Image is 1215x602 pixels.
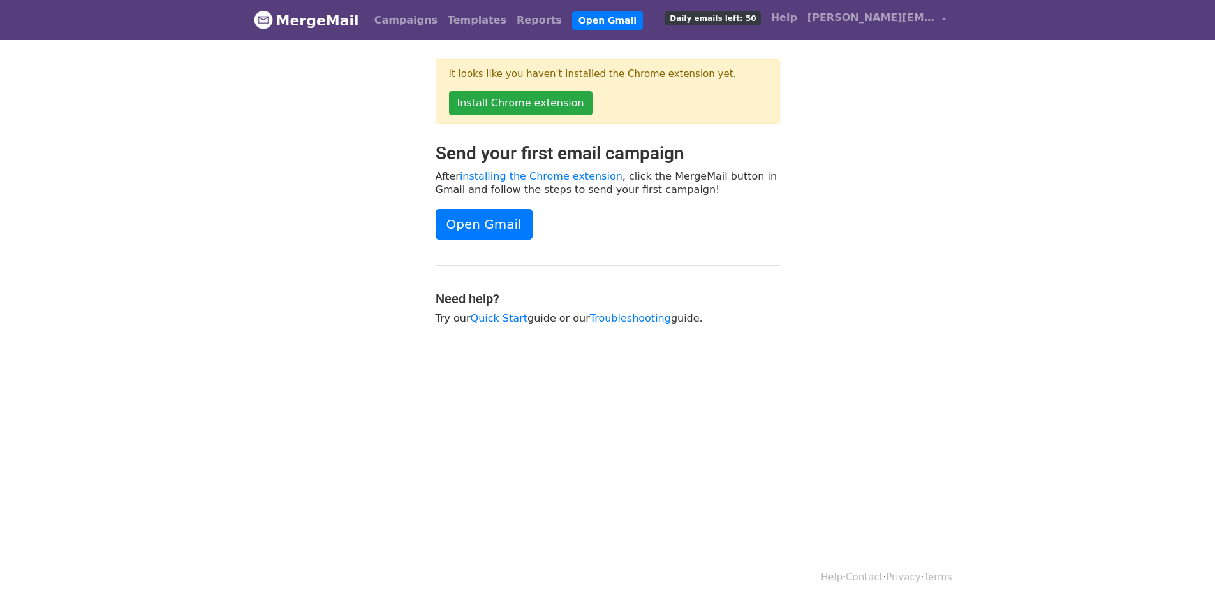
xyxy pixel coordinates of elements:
[449,68,767,81] p: It looks like you haven't installed the Chrome extension yet.
[572,11,643,30] a: Open Gmail
[436,143,780,164] h2: Send your first email campaign
[821,571,843,583] a: Help
[807,10,935,25] span: [PERSON_NAME][EMAIL_ADDRESS][DOMAIN_NAME]
[254,10,273,29] img: MergeMail logo
[512,8,567,33] a: Reports
[924,571,952,583] a: Terms
[460,170,622,182] a: installing the Chrome extension
[802,5,952,35] a: [PERSON_NAME][EMAIL_ADDRESS][DOMAIN_NAME]
[436,209,533,240] a: Open Gmail
[436,169,780,196] p: After , click the MergeMail button in Gmail and follow the steps to send your first campaign!
[471,312,527,324] a: Quick Start
[660,5,765,31] a: Daily emails left: 50
[665,11,760,25] span: Daily emails left: 50
[766,5,802,31] a: Help
[254,7,359,34] a: MergeMail
[449,91,593,115] a: Install Chrome extension
[886,571,920,583] a: Privacy
[369,8,443,33] a: Campaigns
[846,571,883,583] a: Contact
[443,8,512,33] a: Templates
[590,312,671,324] a: Troubleshooting
[436,291,780,306] h4: Need help?
[436,312,780,325] p: Try our guide or our guide.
